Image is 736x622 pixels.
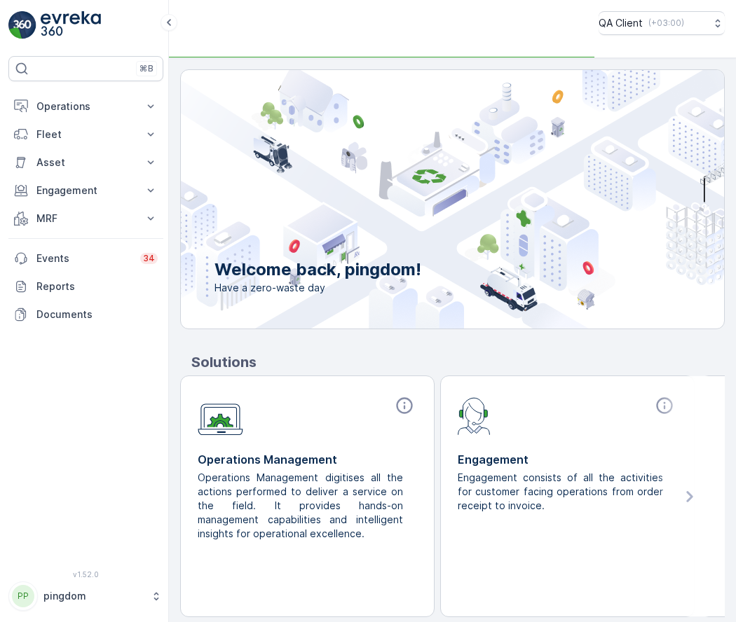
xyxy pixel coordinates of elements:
p: Operations [36,99,135,113]
button: Fleet [8,120,163,148]
div: PP [12,585,34,607]
p: Fleet [36,127,135,141]
img: module-icon [458,396,491,435]
button: Asset [8,148,163,177]
p: Welcome back, pingdom! [214,258,421,281]
p: Engagement [36,184,135,198]
p: pingdom [43,589,144,603]
p: Engagement [458,451,677,468]
p: Reports [36,279,158,293]
button: MRF [8,205,163,233]
img: logo_light-DOdMpM7g.png [41,11,101,39]
p: Documents [36,307,158,322]
p: Solutions [191,352,725,373]
p: MRF [36,212,135,226]
span: Have a zero-waste day [214,281,421,295]
a: Events34 [8,244,163,272]
a: Documents [8,300,163,329]
p: QA Client [599,16,643,30]
button: Engagement [8,177,163,205]
p: Operations Management digitises all the actions performed to deliver a service on the field. It p... [198,471,406,541]
p: Events [36,251,132,265]
a: Reports [8,272,163,300]
img: module-icon [198,396,243,436]
img: logo [8,11,36,39]
button: PPpingdom [8,581,163,611]
p: ⌘B [139,63,154,74]
p: Asset [36,155,135,170]
button: QA Client(+03:00) [599,11,725,35]
p: Engagement consists of all the activities for customer facing operations from order receipt to in... [458,471,666,513]
button: Operations [8,92,163,120]
span: v 1.52.0 [8,570,163,579]
img: city illustration [118,70,724,329]
p: ( +03:00 ) [648,18,684,29]
p: 34 [143,253,155,264]
p: Operations Management [198,451,417,468]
